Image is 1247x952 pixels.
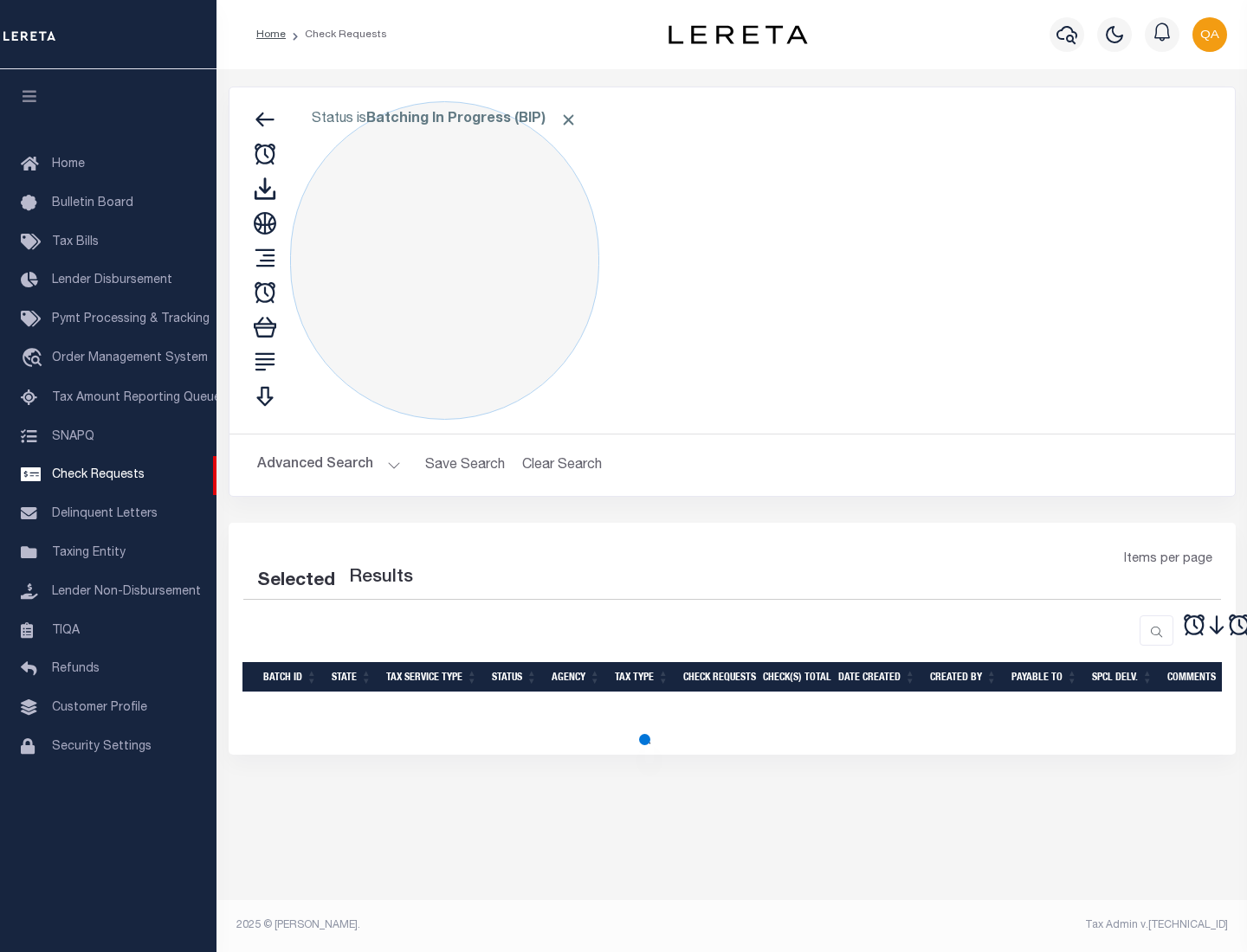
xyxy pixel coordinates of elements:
[745,917,1228,933] div: Tax Admin v.[TECHNICAL_ID]
[52,624,80,636] span: TIQA
[349,564,413,592] label: Results
[756,662,831,692] th: Check(s) Total
[325,662,379,692] th: State
[559,111,578,129] span: Click to Remove
[366,113,578,126] b: Batching In Progress (BIP)
[669,25,807,44] img: logo-dark.svg
[52,741,152,753] span: Security Settings
[831,662,923,692] th: Date Created
[257,448,401,482] button: Advanced Search
[1160,662,1238,692] th: Comments
[379,662,485,692] th: Tax Service Type
[52,430,94,442] span: SNAPQ
[52,274,172,286] span: Lender Disbursement
[608,662,676,692] th: Tax Type
[545,662,608,692] th: Agency
[1005,662,1085,692] th: Payable To
[515,448,610,482] button: Clear Search
[257,568,335,595] div: Selected
[923,662,1005,692] th: Created By
[256,662,325,692] th: Batch Id
[1192,17,1227,52] img: svg+xml;base64,PHN2ZyB4bWxucz0iaHR0cDovL3d3dy53My5vcmcvMjAwMC9zdmciIHBvaW50ZXItZXZlbnRzPSJub25lIi...
[52,663,100,675] span: Refunds
[52,469,145,481] span: Check Requests
[223,917,733,933] div: 2025 © [PERSON_NAME].
[290,101,599,420] div: Click to Edit
[21,348,48,370] i: travel_explore
[52,197,133,209] span: Bulletin Board
[52,702,147,714] span: Customer Profile
[52,586,201,598] span: Lender Non-Disbursement
[52,508,158,520] span: Delinquent Letters
[52,352,208,364] span: Order Management System
[1085,662,1160,692] th: Spcl Delv.
[485,662,545,692] th: Status
[256,29,286,40] a: Home
[52,547,126,559] span: Taxing Entity
[1124,550,1212,569] span: Items per page
[52,392,221,404] span: Tax Amount Reporting Queue
[415,448,515,482] button: Save Search
[676,662,756,692] th: Check Requests
[286,27,387,42] li: Check Requests
[52,313,210,325] span: Pymt Processing & Tracking
[52,158,85,170] span: Home
[52,236,99,248] span: Tax Bills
